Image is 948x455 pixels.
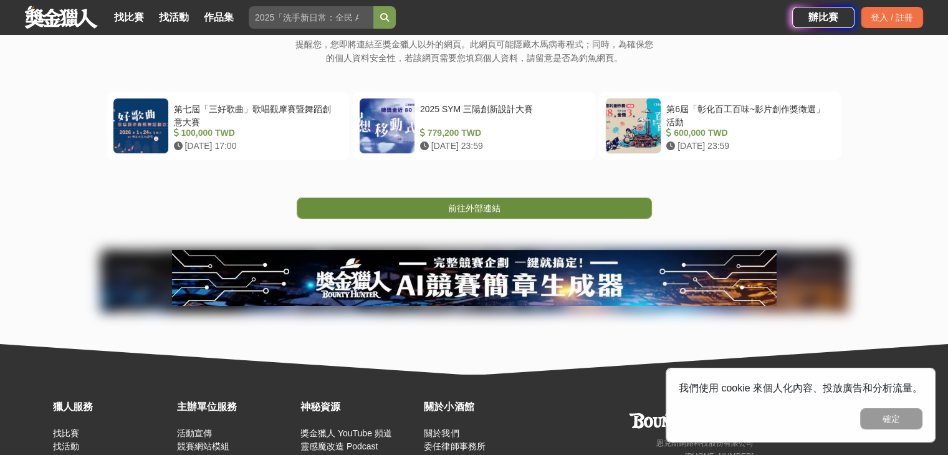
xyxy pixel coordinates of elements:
[424,400,541,414] div: 關於小酒館
[53,428,79,438] a: 找比賽
[420,140,584,153] div: [DATE] 23:59
[424,428,459,438] a: 關於我們
[300,400,418,414] div: 神秘資源
[295,37,653,78] p: 提醒您，您即將連結至獎金獵人以外的網頁。此網頁可能隱藏木馬病毒程式；同時，為確保您的個人資料安全性，若該網頁需要您填寫個人資料，請留意是否為釣魚網頁。
[300,428,392,438] a: 獎金獵人 YouTube 頻道
[666,127,830,140] div: 600,000 TWD
[107,92,349,160] a: 第七屆「三好歌曲」歌唱觀摩賽暨舞蹈創意大賽 100,000 TWD [DATE] 17:00
[666,103,830,127] div: 第6屆「彰化百工百味~影片創作獎徵選」活動
[154,9,194,26] a: 找活動
[297,198,652,219] a: 前往外部連結
[353,92,595,160] a: 2025 SYM 三陽創新設計大賽 779,200 TWD [DATE] 23:59
[424,441,485,451] a: 委任律師事務所
[420,127,584,140] div: 779,200 TWD
[176,441,229,451] a: 競賽網站模組
[679,383,922,393] span: 我們使用 cookie 來個人化內容、投放廣告和分析流量。
[53,441,79,451] a: 找活動
[176,428,211,438] a: 活動宣傳
[172,250,777,306] img: e66c81bb-b616-479f-8cf1-2a61d99b1888.jpg
[176,400,294,414] div: 主辦單位服務
[448,203,500,213] span: 前往外部連結
[199,9,239,26] a: 作品集
[174,140,338,153] div: [DATE] 17:00
[53,400,170,414] div: 獵人服務
[666,140,830,153] div: [DATE] 23:59
[300,441,378,451] a: 靈感魔改造 Podcast
[861,7,923,28] div: 登入 / 註冊
[174,103,338,127] div: 第七屆「三好歌曲」歌唱觀摩賽暨舞蹈創意大賽
[656,439,754,448] small: 恩克斯網路科技股份有限公司
[249,6,373,29] input: 2025「洗手新日常：全民 ALL IN」洗手歌全台徵選
[860,408,922,429] button: 確定
[792,7,855,28] a: 辦比賽
[599,92,841,160] a: 第6屆「彰化百工百味~影片創作獎徵選」活動 600,000 TWD [DATE] 23:59
[420,103,584,127] div: 2025 SYM 三陽創新設計大賽
[174,127,338,140] div: 100,000 TWD
[109,9,149,26] a: 找比賽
